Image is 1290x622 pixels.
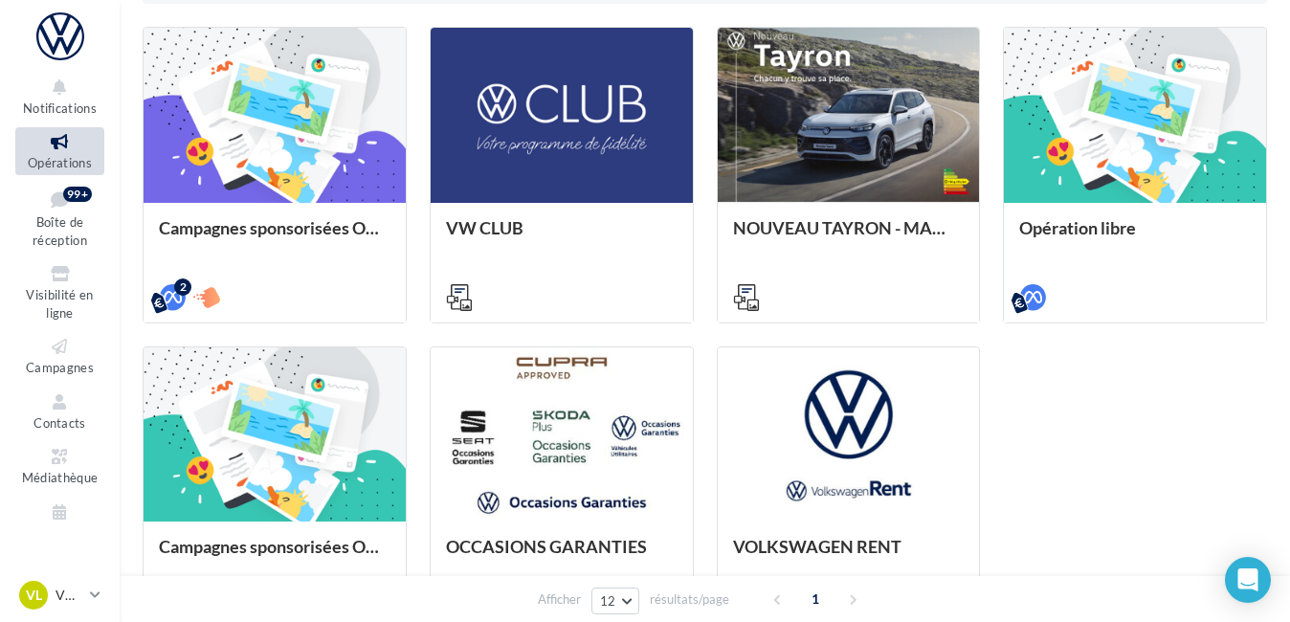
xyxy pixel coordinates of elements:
a: Contacts [15,388,104,434]
span: Boîte de réception [33,214,87,248]
div: Campagnes sponsorisées OPO [159,537,390,575]
span: Médiathèque [22,470,99,485]
button: Notifications [15,73,104,120]
div: VW CLUB [446,218,678,256]
div: 99+ [63,187,92,202]
a: Opérations [15,127,104,174]
a: Visibilité en ligne [15,259,104,324]
span: Contacts [33,415,86,431]
div: Open Intercom Messenger [1225,557,1271,603]
span: Notifications [23,100,97,116]
div: VOLKSWAGEN RENT [733,537,965,575]
span: Campagnes [26,360,94,375]
div: 2 [174,278,191,296]
span: Opérations [28,155,92,170]
span: résultats/page [650,590,729,609]
a: Calendrier [15,498,104,544]
p: VW LA VERRIERE [56,586,82,605]
div: NOUVEAU TAYRON - MARS 2025 [733,218,965,256]
div: OCCASIONS GARANTIES [446,537,678,575]
a: Médiathèque [15,442,104,489]
div: Campagnes sponsorisées OPO Septembre [159,218,390,256]
a: VL VW LA VERRIERE [15,577,104,613]
a: Boîte de réception99+ [15,183,104,253]
span: Afficher [538,590,581,609]
button: 12 [591,588,640,614]
span: VL [26,586,42,605]
div: Opération libre [1019,218,1251,256]
a: Campagnes [15,332,104,379]
span: 1 [800,584,831,614]
span: Visibilité en ligne [26,287,93,321]
span: 12 [600,593,616,609]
